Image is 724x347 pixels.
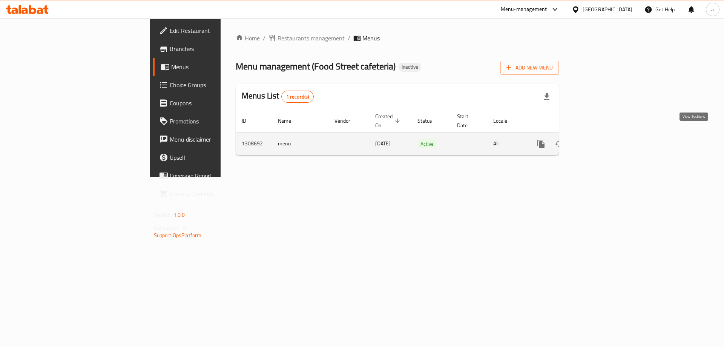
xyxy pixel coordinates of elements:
[236,109,610,156] table: enhanced table
[153,76,271,94] a: Choice Groups
[487,132,526,155] td: All
[236,58,396,75] span: Menu management ( Food Street cafeteria )
[170,99,265,108] span: Coupons
[278,116,301,125] span: Name
[153,130,271,148] a: Menu disclaimer
[236,34,559,43] nav: breadcrumb
[282,93,314,100] span: 1 record(s)
[153,185,271,203] a: Grocery Checklist
[153,22,271,40] a: Edit Restaurant
[451,132,487,155] td: -
[526,109,610,133] th: Actions
[278,34,345,43] span: Restaurants management
[334,116,360,125] span: Vendor
[375,112,402,130] span: Created On
[417,139,437,148] div: Active
[281,91,314,103] div: Total records count
[170,44,265,53] span: Branches
[242,116,256,125] span: ID
[417,140,437,148] span: Active
[153,148,271,167] a: Upsell
[170,153,265,162] span: Upsell
[538,88,556,106] div: Export file
[500,61,559,75] button: Add New Menu
[399,64,421,70] span: Inactive
[501,5,547,14] div: Menu-management
[154,230,202,240] a: Support.OpsPlatform
[154,223,189,233] span: Get support on:
[170,135,265,144] span: Menu disclaimer
[153,40,271,58] a: Branches
[375,139,391,148] span: [DATE]
[170,171,265,180] span: Coverage Report
[532,135,550,153] button: more
[711,5,714,14] span: a
[583,5,632,14] div: [GEOGRAPHIC_DATA]
[170,80,265,89] span: Choice Groups
[348,34,350,43] li: /
[153,94,271,112] a: Coupons
[242,90,314,103] h2: Menus List
[154,210,172,220] span: Version:
[268,34,345,43] a: Restaurants management
[170,117,265,126] span: Promotions
[362,34,380,43] span: Menus
[170,26,265,35] span: Edit Restaurant
[170,189,265,198] span: Grocery Checklist
[272,132,328,155] td: menu
[493,116,517,125] span: Locale
[171,62,265,71] span: Menus
[506,63,553,72] span: Add New Menu
[153,112,271,130] a: Promotions
[399,63,421,72] div: Inactive
[153,167,271,185] a: Coverage Report
[173,210,185,220] span: 1.0.0
[457,112,478,130] span: Start Date
[153,58,271,76] a: Menus
[417,116,442,125] span: Status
